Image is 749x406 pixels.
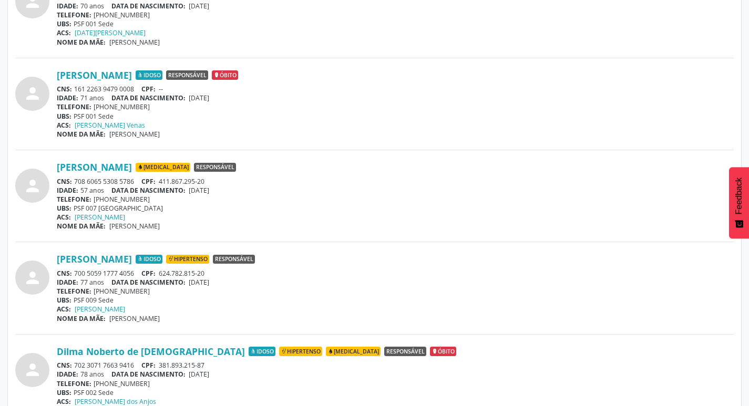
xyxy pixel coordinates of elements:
span: Idoso [136,70,162,80]
span: UBS: [57,204,71,213]
span: [DATE] [189,2,209,11]
span: IDADE: [57,2,78,11]
div: PSF 001 Sede [57,112,734,121]
span: Óbito [430,347,456,356]
span: ACS: [57,28,71,37]
span: TELEFONE: [57,379,91,388]
span: ACS: [57,397,71,406]
span: DATA DE NASCIMENTO: [111,93,186,102]
div: 700 5059 1777 4056 [57,269,734,278]
a: [PERSON_NAME] [57,253,132,265]
span: CPF: [141,361,156,370]
span: IDADE: [57,370,78,379]
i: person [23,268,42,287]
span: DATA DE NASCIMENTO: [111,186,186,195]
span: [DATE] [189,278,209,287]
span: CNS: [57,269,72,278]
span: Responsável [384,347,426,356]
span: NOME DA MÃE: [57,222,106,231]
div: PSF 009 Sede [57,296,734,305]
button: Feedback - Mostrar pesquisa [729,167,749,238]
a: [PERSON_NAME] [57,161,132,173]
span: CNS: [57,85,72,93]
span: TELEFONE: [57,11,91,19]
a: [PERSON_NAME] [75,213,125,222]
span: 411.867.295-20 [159,177,204,186]
span: TELEFONE: [57,102,91,111]
a: [PERSON_NAME] [57,69,132,81]
span: -- [159,85,163,93]
span: DATA DE NASCIMENTO: [111,370,186,379]
span: TELEFONE: [57,287,91,296]
span: NOME DA MÃE: [57,130,106,139]
span: CPF: [141,269,156,278]
span: UBS: [57,296,71,305]
a: [PERSON_NAME] dos Anjos [75,397,156,406]
span: NOME DA MÃE: [57,314,106,323]
a: [DATE][PERSON_NAME] [75,28,146,37]
span: UBS: [57,112,71,121]
span: DATA DE NASCIMENTO: [111,278,186,287]
span: IDADE: [57,93,78,102]
div: 70 anos [57,2,734,11]
span: UBS: [57,19,71,28]
span: [PERSON_NAME] [109,314,160,323]
div: [PHONE_NUMBER] [57,195,734,204]
span: Idoso [249,347,275,356]
span: ACS: [57,213,71,222]
div: PSF 007 [GEOGRAPHIC_DATA] [57,204,734,213]
span: CNS: [57,177,72,186]
div: [PHONE_NUMBER] [57,287,734,296]
span: Hipertenso [279,347,322,356]
span: DATA DE NASCIMENTO: [111,2,186,11]
span: Feedback [734,178,744,214]
span: ACS: [57,305,71,314]
div: [PHONE_NUMBER] [57,11,734,19]
span: CNS: [57,361,72,370]
div: [PHONE_NUMBER] [57,102,734,111]
i: person [23,176,42,195]
a: Dilma Noberto de [DEMOGRAPHIC_DATA] [57,346,245,357]
span: IDADE: [57,278,78,287]
div: 702 3071 7663 9416 [57,361,734,370]
span: CPF: [141,85,156,93]
span: [PERSON_NAME] [109,130,160,139]
span: Responsável [194,163,236,172]
span: Hipertenso [166,255,209,264]
span: NOME DA MÃE: [57,38,106,47]
span: [MEDICAL_DATA] [326,347,381,356]
a: [PERSON_NAME] [75,305,125,314]
div: 78 anos [57,370,734,379]
span: 624.782.815-20 [159,269,204,278]
span: [PERSON_NAME] [109,38,160,47]
span: CPF: [141,177,156,186]
span: 381.893.215-87 [159,361,204,370]
a: [PERSON_NAME] Venas [75,121,145,130]
span: Responsável [213,255,255,264]
div: PSF 001 Sede [57,19,734,28]
span: [MEDICAL_DATA] [136,163,190,172]
span: ACS: [57,121,71,130]
div: [PHONE_NUMBER] [57,379,734,388]
span: Óbito [212,70,238,80]
span: [DATE] [189,93,209,102]
div: 161 2263 9479 0008 [57,85,734,93]
span: IDADE: [57,186,78,195]
div: 71 anos [57,93,734,102]
span: UBS: [57,388,71,397]
span: Idoso [136,255,162,264]
span: [PERSON_NAME] [109,222,160,231]
i: person [23,84,42,103]
div: 57 anos [57,186,734,195]
span: [DATE] [189,370,209,379]
div: 708 6065 5308 5786 [57,177,734,186]
div: 77 anos [57,278,734,287]
span: Responsável [166,70,208,80]
div: PSF 002 Sede [57,388,734,397]
span: TELEFONE: [57,195,91,204]
span: [DATE] [189,186,209,195]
